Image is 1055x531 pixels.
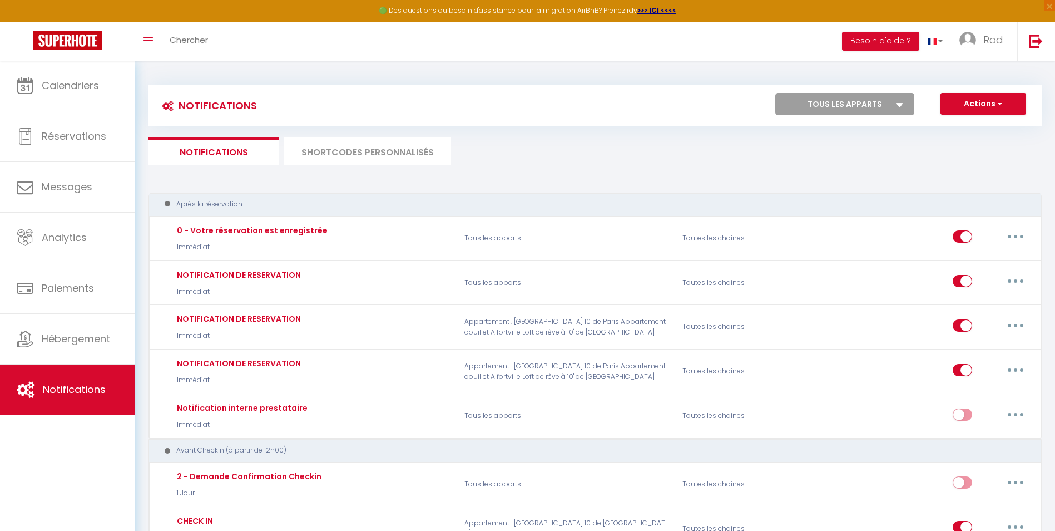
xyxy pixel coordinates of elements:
[675,468,820,500] div: Toutes les chaines
[42,78,99,92] span: Calendriers
[161,22,216,61] a: Chercher
[457,468,675,500] p: Tous les apparts
[174,402,308,414] div: Notification interne prestataire
[675,222,820,254] div: Toutes les chaines
[174,331,301,341] p: Immédiat
[457,267,675,299] p: Tous les apparts
[170,34,208,46] span: Chercher
[174,287,301,297] p: Immédiat
[675,356,820,388] div: Toutes les chaines
[983,33,1003,47] span: Rod
[148,137,279,165] li: Notifications
[174,242,328,253] p: Immédiat
[174,515,213,527] div: CHECK IN
[675,400,820,432] div: Toutes les chaines
[457,222,675,254] p: Tous les apparts
[675,267,820,299] div: Toutes les chaines
[42,180,92,194] span: Messages
[1029,34,1043,48] img: logout
[42,281,94,295] span: Paiements
[174,375,301,386] p: Immédiat
[842,32,919,51] button: Besoin d'aide ?
[43,382,106,396] span: Notifications
[174,269,301,281] div: NOTIFICATION DE RESERVATION
[457,311,675,343] p: Appartement . [GEOGRAPHIC_DATA] 10' de Paris Appartement douillet Alfortville Loft de rêve à 10' ...
[159,199,1014,210] div: Après la réservation
[174,470,321,483] div: 2 - Demande Confirmation Checkin
[951,22,1017,61] a: ... Rod
[157,93,257,118] h3: Notifications
[457,400,675,432] p: Tous les apparts
[174,488,321,499] p: 1 Jour
[940,93,1026,115] button: Actions
[959,32,976,48] img: ...
[42,129,106,143] span: Réservations
[637,6,676,15] a: >>> ICI <<<<
[42,230,87,244] span: Analytics
[284,137,451,165] li: SHORTCODES PERSONNALISÉS
[174,313,301,325] div: NOTIFICATION DE RESERVATION
[174,357,301,370] div: NOTIFICATION DE RESERVATION
[174,420,308,430] p: Immédiat
[457,356,675,388] p: Appartement . [GEOGRAPHIC_DATA] 10' de Paris Appartement douillet Alfortville Loft de rêve à 10' ...
[33,31,102,50] img: Super Booking
[174,224,328,237] div: 0 - Votre réservation est enregistrée
[42,332,110,346] span: Hébergement
[675,311,820,343] div: Toutes les chaines
[159,445,1014,456] div: Avant Checkin (à partir de 12h00)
